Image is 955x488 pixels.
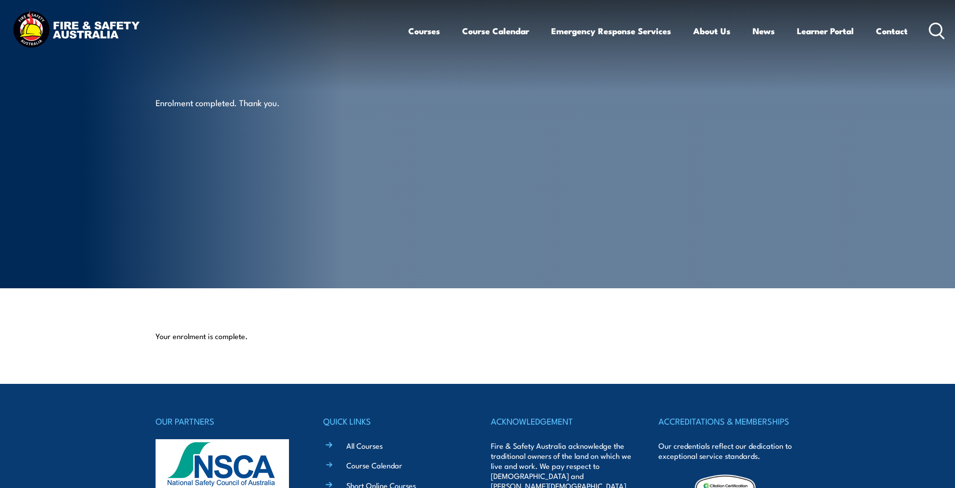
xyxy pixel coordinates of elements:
h4: ACCREDITATIONS & MEMBERSHIPS [658,414,799,428]
a: All Courses [346,440,383,451]
a: Emergency Response Services [551,18,671,44]
p: Our credentials reflect our dedication to exceptional service standards. [658,441,799,461]
p: Your enrolment is complete. [156,331,800,341]
p: Enrolment completed. Thank you. [156,97,339,108]
h4: OUR PARTNERS [156,414,297,428]
a: Courses [408,18,440,44]
a: About Us [693,18,730,44]
a: News [753,18,775,44]
a: Course Calendar [462,18,529,44]
a: Learner Portal [797,18,854,44]
a: Course Calendar [346,460,402,470]
h4: ACKNOWLEDGEMENT [491,414,632,428]
h4: QUICK LINKS [323,414,464,428]
a: Contact [876,18,908,44]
